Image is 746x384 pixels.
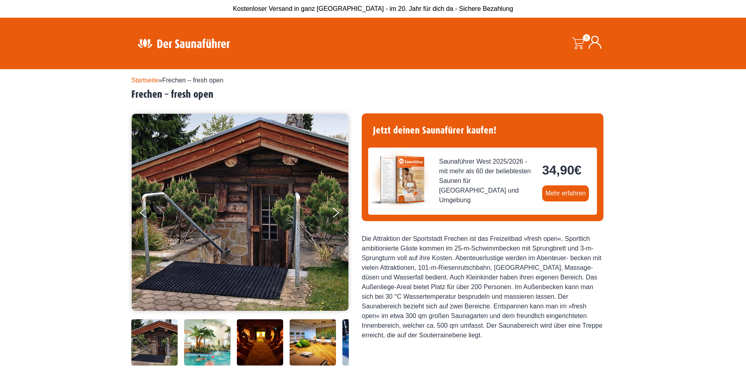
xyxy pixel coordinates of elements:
[162,77,224,84] span: Frechen – fresh open
[140,204,160,224] button: Previous
[542,163,582,177] bdi: 34,90
[583,34,590,41] span: 0
[439,157,536,205] span: Saunaführer West 2025/2026 - mit mehr als 60 der beliebtesten Saunen für [GEOGRAPHIC_DATA] und Um...
[362,234,603,340] div: Die Attraktion der Sportstadt Frechen ist das Freizeitbad »fresh open«. Sportlich ambitionierte G...
[131,77,224,84] span: »
[233,5,513,12] span: Kostenloser Versand in ganz [GEOGRAPHIC_DATA] - im 20. Jahr für dich da - Sichere Bezahlung
[331,204,351,224] button: Next
[368,120,597,141] h4: Jetzt deinen Saunafürer kaufen!
[368,148,433,212] img: der-saunafuehrer-2025-west.jpg
[542,185,589,201] a: Mehr erfahren
[574,163,582,177] span: €
[131,88,615,101] h2: Frechen – fresh open
[131,77,159,84] a: Startseite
